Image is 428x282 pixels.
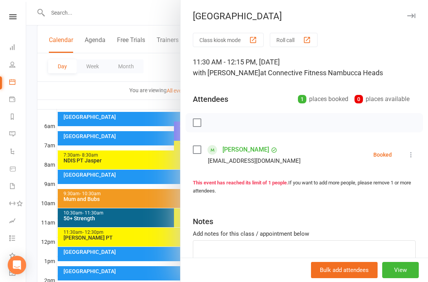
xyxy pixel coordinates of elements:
[193,179,416,195] div: If you want to add more people, please remove 1 or more attendees.
[208,156,301,166] div: [EMAIL_ADDRESS][DOMAIN_NAME]
[9,57,27,74] a: People
[193,69,260,77] span: with [PERSON_NAME]
[354,94,410,105] div: places available
[382,262,419,278] button: View
[260,69,383,77] span: at Connective Fitness Nambucca Heads
[354,95,363,103] div: 0
[193,33,264,47] button: Class kiosk mode
[9,91,27,109] a: Payments
[193,57,416,78] div: 11:30 AM - 12:15 PM, [DATE]
[222,144,269,156] a: [PERSON_NAME]
[298,95,306,103] div: 1
[9,161,27,178] a: Product Sales
[193,180,288,186] strong: This event has reached its limit of 1 people.
[373,152,392,157] div: Booked
[9,213,27,230] a: Assessments
[193,216,213,227] div: Notes
[193,94,228,105] div: Attendees
[9,109,27,126] a: Reports
[8,256,26,274] div: Open Intercom Messenger
[270,33,318,47] button: Roll call
[181,11,428,22] div: [GEOGRAPHIC_DATA]
[193,229,416,238] div: Add notes for this class / appointment below
[9,74,27,91] a: Calendar
[311,262,378,278] button: Bulk add attendees
[9,39,27,57] a: Dashboard
[9,248,27,265] a: What's New
[298,94,348,105] div: places booked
